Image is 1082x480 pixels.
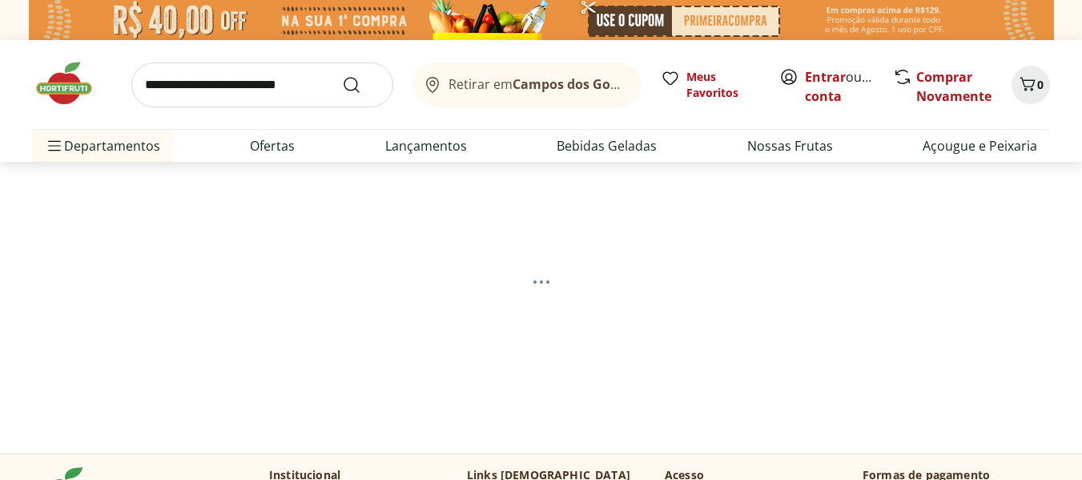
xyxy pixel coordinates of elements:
[448,77,625,91] span: Retirar em
[805,68,893,105] a: Criar conta
[557,136,657,155] a: Bebidas Geladas
[747,136,833,155] a: Nossas Frutas
[661,69,760,101] a: Meus Favoritos
[686,69,760,101] span: Meus Favoritos
[513,75,803,93] b: Campos dos Goytacazes/[GEOGRAPHIC_DATA]
[45,127,160,165] span: Departamentos
[1037,77,1044,92] span: 0
[250,136,295,155] a: Ofertas
[412,63,642,107] button: Retirar emCampos dos Goytacazes/[GEOGRAPHIC_DATA]
[805,68,846,86] a: Entrar
[131,63,393,107] input: search
[923,136,1037,155] a: Açougue e Peixaria
[805,67,876,106] span: ou
[342,75,380,95] button: Submit Search
[45,127,64,165] button: Menu
[1012,66,1050,104] button: Carrinho
[385,136,467,155] a: Lançamentos
[32,59,112,107] img: Hortifruti
[916,68,991,105] a: Comprar Novamente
